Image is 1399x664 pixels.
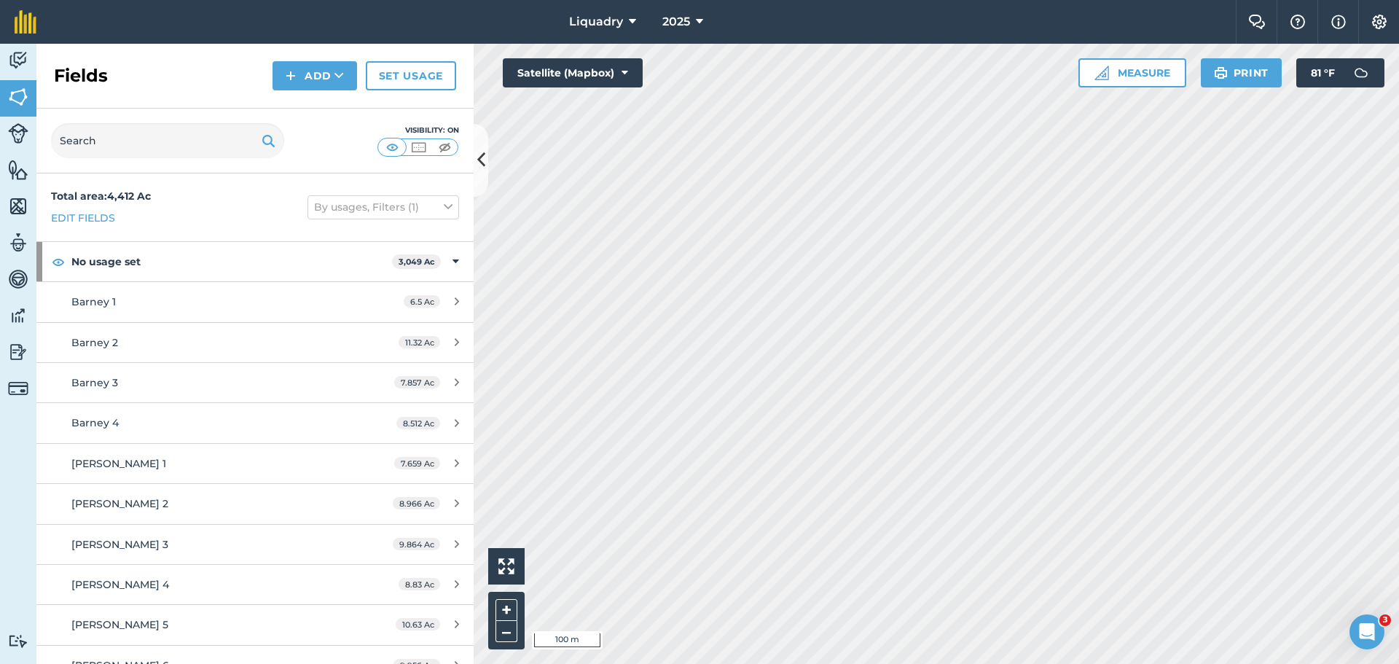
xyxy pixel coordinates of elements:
[71,336,118,349] span: Barney 2
[503,58,643,87] button: Satellite (Mapbox)
[377,125,459,136] div: Visibility: On
[366,61,456,90] a: Set usage
[396,618,440,630] span: 10.63 Ac
[1379,614,1391,626] span: 3
[1248,15,1266,29] img: Two speech bubbles overlapping with the left bubble in the forefront
[393,497,440,509] span: 8.966 Ac
[394,457,440,469] span: 7.659 Ac
[396,417,440,429] span: 8.512 Ac
[15,10,36,34] img: fieldmargin Logo
[71,295,116,308] span: Barney 1
[662,13,690,31] span: 2025
[1078,58,1186,87] button: Measure
[273,61,357,90] button: Add
[394,376,440,388] span: 7.857 Ac
[8,50,28,71] img: svg+xml;base64,PD94bWwgdmVyc2lvbj0iMS4wIiBlbmNvZGluZz0idXRmLTgiPz4KPCEtLSBHZW5lcmF0b3I6IEFkb2JlIE...
[495,621,517,642] button: –
[52,253,65,270] img: svg+xml;base64,PHN2ZyB4bWxucz0iaHR0cDovL3d3dy53My5vcmcvMjAwMC9zdmciIHdpZHRoPSIxOCIgaGVpZ2h0PSIyNC...
[71,618,168,631] span: [PERSON_NAME] 5
[495,599,517,621] button: +
[71,242,392,281] strong: No usage set
[8,86,28,108] img: svg+xml;base64,PHN2ZyB4bWxucz0iaHR0cDovL3d3dy53My5vcmcvMjAwMC9zdmciIHdpZHRoPSI1NiIgaGVpZ2h0PSI2MC...
[1296,58,1384,87] button: 81 °F
[71,457,166,470] span: [PERSON_NAME] 1
[1289,15,1306,29] img: A question mark icon
[1349,614,1384,649] iframe: Intercom live chat
[569,13,623,31] span: Liquadry
[36,282,474,321] a: Barney 16.5 Ac
[71,376,118,389] span: Barney 3
[36,565,474,604] a: [PERSON_NAME] 48.83 Ac
[1214,64,1228,82] img: svg+xml;base64,PHN2ZyB4bWxucz0iaHR0cDovL3d3dy53My5vcmcvMjAwMC9zdmciIHdpZHRoPSIxOSIgaGVpZ2h0PSIyNC...
[36,323,474,362] a: Barney 211.32 Ac
[36,605,474,644] a: [PERSON_NAME] 510.63 Ac
[393,538,440,550] span: 9.864 Ac
[8,123,28,144] img: svg+xml;base64,PD94bWwgdmVyc2lvbj0iMS4wIiBlbmNvZGluZz0idXRmLTgiPz4KPCEtLSBHZW5lcmF0b3I6IEFkb2JlIE...
[36,242,474,281] div: No usage set3,049 Ac
[36,484,474,523] a: [PERSON_NAME] 28.966 Ac
[436,140,454,155] img: svg+xml;base64,PHN2ZyB4bWxucz0iaHR0cDovL3d3dy53My5vcmcvMjAwMC9zdmciIHdpZHRoPSI1MCIgaGVpZ2h0PSI0MC...
[1371,15,1388,29] img: A cog icon
[399,336,440,348] span: 11.32 Ac
[36,363,474,402] a: Barney 37.857 Ac
[399,257,435,267] strong: 3,049 Ac
[51,123,284,158] input: Search
[1311,58,1335,87] span: 81 ° F
[8,232,28,254] img: svg+xml;base64,PD94bWwgdmVyc2lvbj0iMS4wIiBlbmNvZGluZz0idXRmLTgiPz4KPCEtLSBHZW5lcmF0b3I6IEFkb2JlIE...
[1347,58,1376,87] img: svg+xml;base64,PD94bWwgdmVyc2lvbj0iMS4wIiBlbmNvZGluZz0idXRmLTgiPz4KPCEtLSBHZW5lcmF0b3I6IEFkb2JlIE...
[71,416,119,429] span: Barney 4
[1201,58,1282,87] button: Print
[51,190,151,203] strong: Total area : 4,412 Ac
[8,341,28,363] img: svg+xml;base64,PD94bWwgdmVyc2lvbj0iMS4wIiBlbmNvZGluZz0idXRmLTgiPz4KPCEtLSBHZW5lcmF0b3I6IEFkb2JlIE...
[1331,13,1346,31] img: svg+xml;base64,PHN2ZyB4bWxucz0iaHR0cDovL3d3dy53My5vcmcvMjAwMC9zdmciIHdpZHRoPSIxNyIgaGVpZ2h0PSIxNy...
[286,67,296,85] img: svg+xml;base64,PHN2ZyB4bWxucz0iaHR0cDovL3d3dy53My5vcmcvMjAwMC9zdmciIHdpZHRoPSIxNCIgaGVpZ2h0PSIyNC...
[404,295,440,308] span: 6.5 Ac
[36,525,474,564] a: [PERSON_NAME] 39.864 Ac
[262,132,275,149] img: svg+xml;base64,PHN2ZyB4bWxucz0iaHR0cDovL3d3dy53My5vcmcvMjAwMC9zdmciIHdpZHRoPSIxOSIgaGVpZ2h0PSIyNC...
[8,268,28,290] img: svg+xml;base64,PD94bWwgdmVyc2lvbj0iMS4wIiBlbmNvZGluZz0idXRmLTgiPz4KPCEtLSBHZW5lcmF0b3I6IEFkb2JlIE...
[8,305,28,327] img: svg+xml;base64,PD94bWwgdmVyc2lvbj0iMS4wIiBlbmNvZGluZz0idXRmLTgiPz4KPCEtLSBHZW5lcmF0b3I6IEFkb2JlIE...
[8,159,28,181] img: svg+xml;base64,PHN2ZyB4bWxucz0iaHR0cDovL3d3dy53My5vcmcvMjAwMC9zdmciIHdpZHRoPSI1NiIgaGVpZ2h0PSI2MC...
[498,558,514,574] img: Four arrows, one pointing top left, one top right, one bottom right and the last bottom left
[36,444,474,483] a: [PERSON_NAME] 17.659 Ac
[307,195,459,219] button: By usages, Filters (1)
[399,578,440,590] span: 8.83 Ac
[8,195,28,217] img: svg+xml;base64,PHN2ZyB4bWxucz0iaHR0cDovL3d3dy53My5vcmcvMjAwMC9zdmciIHdpZHRoPSI1NiIgaGVpZ2h0PSI2MC...
[383,140,401,155] img: svg+xml;base64,PHN2ZyB4bWxucz0iaHR0cDovL3d3dy53My5vcmcvMjAwMC9zdmciIHdpZHRoPSI1MCIgaGVpZ2h0PSI0MC...
[54,64,108,87] h2: Fields
[71,538,168,551] span: [PERSON_NAME] 3
[409,140,428,155] img: svg+xml;base64,PHN2ZyB4bWxucz0iaHR0cDovL3d3dy53My5vcmcvMjAwMC9zdmciIHdpZHRoPSI1MCIgaGVpZ2h0PSI0MC...
[8,634,28,648] img: svg+xml;base64,PD94bWwgdmVyc2lvbj0iMS4wIiBlbmNvZGluZz0idXRmLTgiPz4KPCEtLSBHZW5lcmF0b3I6IEFkb2JlIE...
[8,378,28,399] img: svg+xml;base64,PD94bWwgdmVyc2lvbj0iMS4wIiBlbmNvZGluZz0idXRmLTgiPz4KPCEtLSBHZW5lcmF0b3I6IEFkb2JlIE...
[71,578,169,591] span: [PERSON_NAME] 4
[51,210,115,226] a: Edit fields
[71,497,168,510] span: [PERSON_NAME] 2
[36,403,474,442] a: Barney 48.512 Ac
[1094,66,1109,80] img: Ruler icon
